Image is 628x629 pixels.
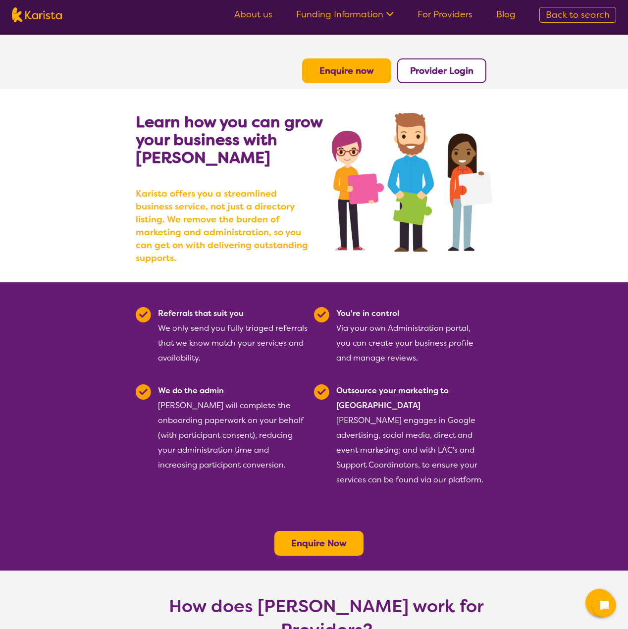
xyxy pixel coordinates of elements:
[136,187,314,264] b: Karista offers you a streamlined business service, not just a directory listing. We remove the bu...
[585,589,613,617] button: Channel Menu
[397,58,486,83] button: Provider Login
[336,308,399,318] b: You're in control
[336,306,486,366] div: Via your own Administration portal, you can create your business profile and manage reviews.
[136,384,151,400] img: Tick
[539,7,616,23] a: Back to search
[274,531,364,556] button: Enquire Now
[332,113,492,252] img: grow your business with Karista
[418,8,472,20] a: For Providers
[158,383,308,487] div: [PERSON_NAME] will complete the onboarding paperwork on your behalf (with participant consent), r...
[336,383,486,487] div: [PERSON_NAME] engages in Google advertising, social media, direct and event marketing; and with L...
[314,384,329,400] img: Tick
[410,65,473,77] a: Provider Login
[158,385,224,396] b: We do the admin
[291,537,347,549] a: Enquire Now
[319,65,374,77] a: Enquire now
[12,7,62,22] img: Karista logo
[314,307,329,322] img: Tick
[158,306,308,366] div: We only send you fully triaged referrals that we know match your services and availability.
[234,8,272,20] a: About us
[302,58,391,83] button: Enquire now
[296,8,394,20] a: Funding Information
[336,385,449,411] b: Outsource your marketing to [GEOGRAPHIC_DATA]
[158,308,244,318] b: Referrals that suit you
[136,307,151,322] img: Tick
[136,111,322,168] b: Learn how you can grow your business with [PERSON_NAME]
[496,8,516,20] a: Blog
[546,9,610,21] span: Back to search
